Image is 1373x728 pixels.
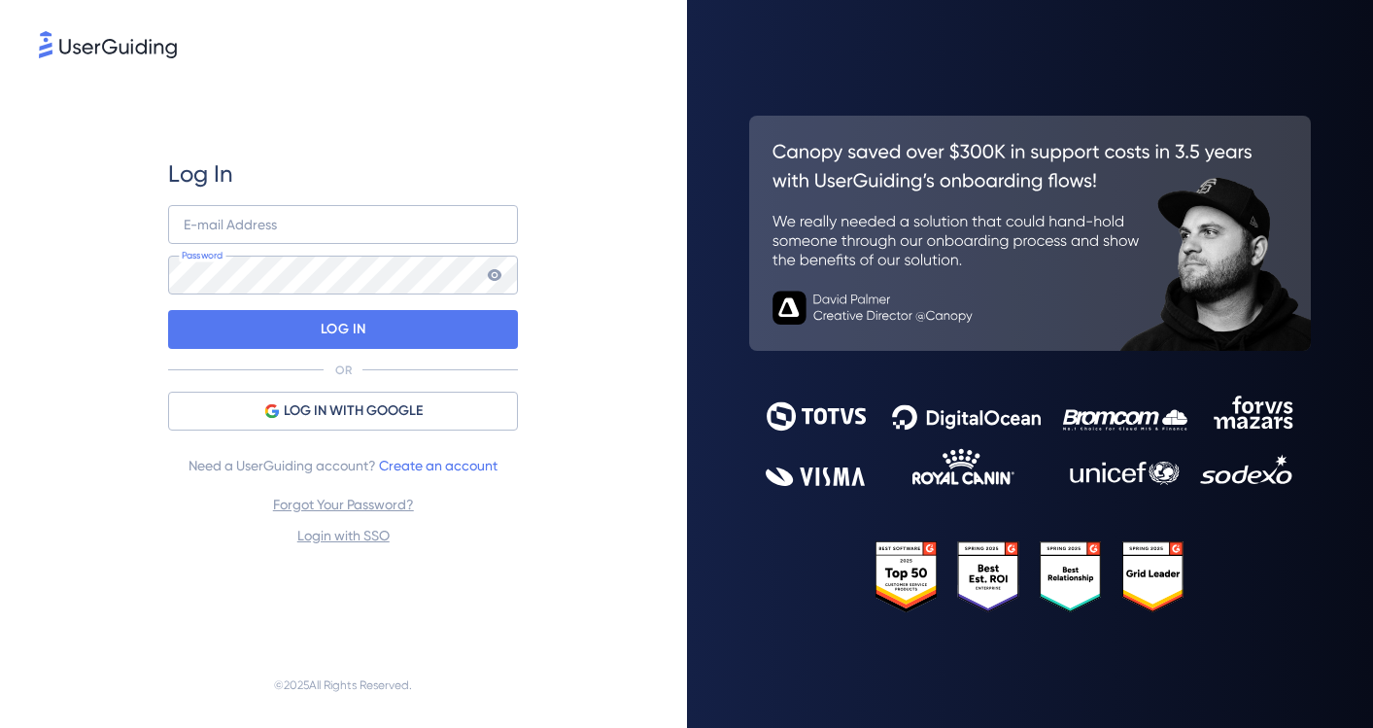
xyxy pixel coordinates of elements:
img: 9302ce2ac39453076f5bc0f2f2ca889b.svg [766,396,1294,486]
a: Create an account [379,458,498,473]
a: Login with SSO [297,528,390,543]
img: 26c0aa7c25a843aed4baddd2b5e0fa68.svg [749,116,1312,351]
span: Log In [168,158,233,190]
span: LOG IN WITH GOOGLE [284,399,423,423]
img: 8faab4ba6bc7696a72372aa768b0286c.svg [39,31,177,58]
img: 25303e33045975176eb484905ab012ff.svg [875,541,1184,612]
span: © 2025 All Rights Reserved. [274,674,412,697]
p: OR [335,363,352,378]
a: Forgot Your Password? [273,497,414,512]
p: LOG IN [321,314,366,345]
span: Need a UserGuiding account? [189,454,498,477]
input: example@company.com [168,205,518,244]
